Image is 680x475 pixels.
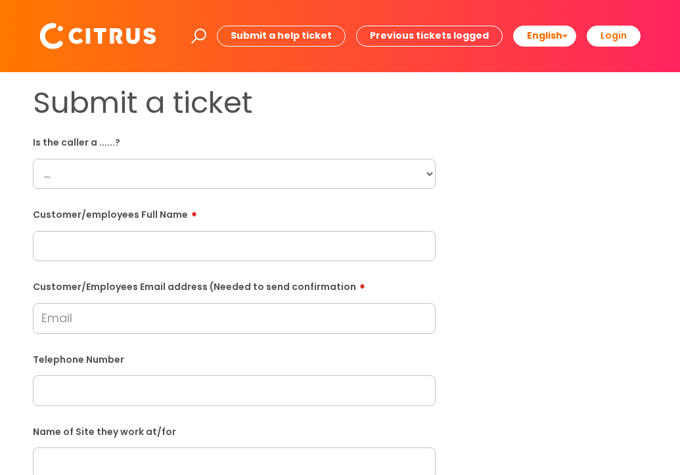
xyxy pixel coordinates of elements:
b: Login [601,29,627,42]
label: Customer/employees Full Name [33,205,436,220]
input: Email [33,303,436,333]
label: Is the caller a ......? [33,134,436,148]
span: English [527,29,562,42]
a: Login [587,26,641,46]
a: Submit a help ticket [217,26,346,46]
label: Customer/Employees Email address (Needed to send confirmation [33,277,436,293]
label: Telephone Number [33,352,436,365]
label: Name of Site they work at/for [33,424,436,438]
h1: Submit a ticket [33,85,436,121]
a: Previous tickets logged [356,26,503,46]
